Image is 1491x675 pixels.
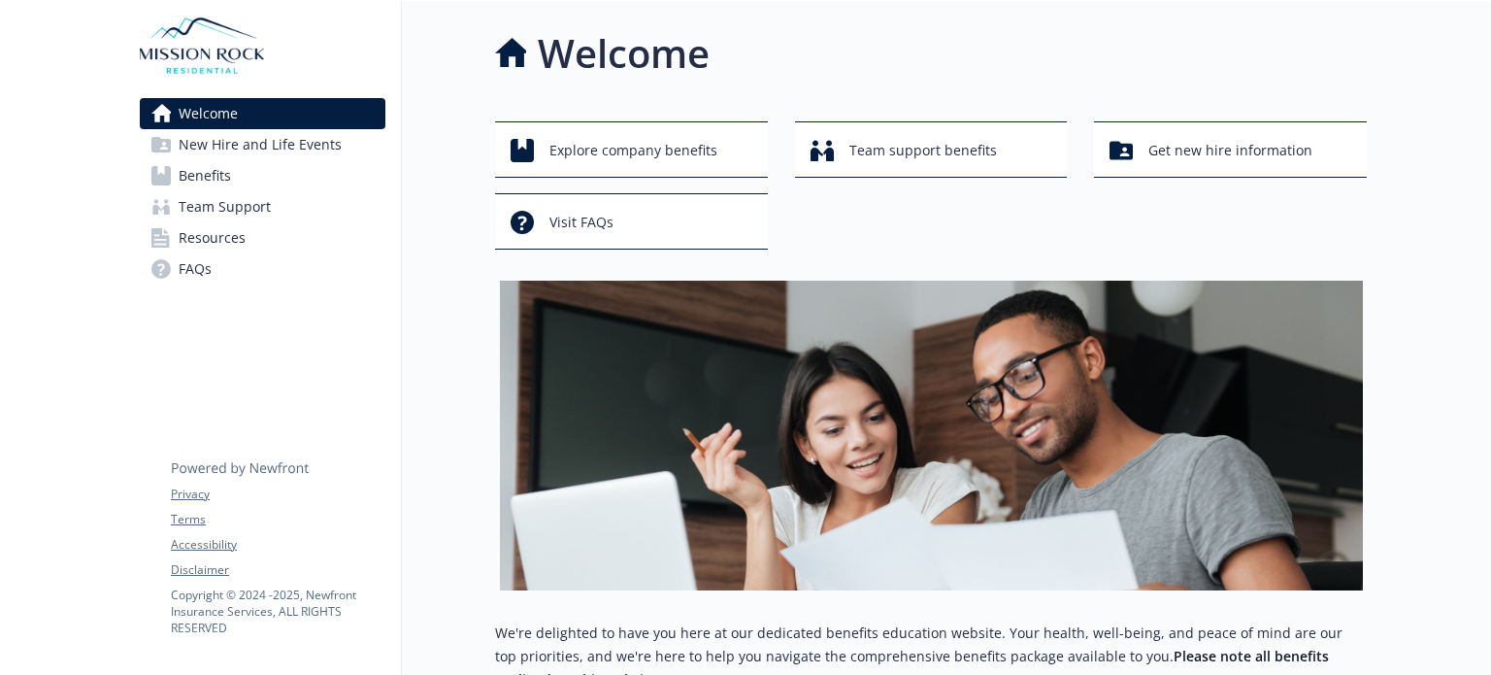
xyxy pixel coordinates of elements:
[495,193,768,250] button: Visit FAQs
[140,222,385,253] a: Resources
[1148,132,1312,169] span: Get new hire information
[1094,121,1367,178] button: Get new hire information
[140,129,385,160] a: New Hire and Life Events
[140,253,385,285] a: FAQs
[179,191,271,222] span: Team Support
[179,98,238,129] span: Welcome
[171,486,384,503] a: Privacy
[179,160,231,191] span: Benefits
[140,160,385,191] a: Benefits
[140,98,385,129] a: Welcome
[179,222,246,253] span: Resources
[538,24,710,83] h1: Welcome
[849,132,997,169] span: Team support benefits
[179,129,342,160] span: New Hire and Life Events
[171,561,384,579] a: Disclaimer
[171,587,384,636] p: Copyright © 2024 - 2025 , Newfront Insurance Services, ALL RIGHTS RESERVED
[500,281,1363,591] img: overview page banner
[171,536,384,554] a: Accessibility
[179,253,212,285] span: FAQs
[549,204,613,241] span: Visit FAQs
[495,121,768,178] button: Explore company benefits
[171,511,384,528] a: Terms
[140,191,385,222] a: Team Support
[549,132,717,169] span: Explore company benefits
[795,121,1068,178] button: Team support benefits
